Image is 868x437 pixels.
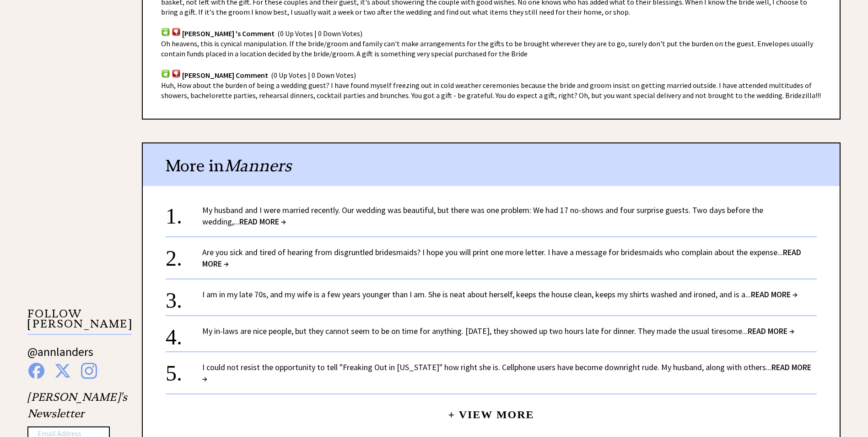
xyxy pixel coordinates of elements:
span: READ MORE → [202,247,801,269]
span: READ MORE → [239,216,286,227]
a: My in-laws are nice people, but they cannot seem to be on time for anything. [DATE], they showed ... [202,326,794,336]
a: + View More [448,401,534,421]
img: instagram%20blue.png [81,363,97,379]
img: votdown.png [172,27,181,36]
span: Oh heavens, this is cynical manipulation. If the bride/groom and family can't make arrangements f... [161,39,813,58]
span: (0 Up Votes | 0 Down Votes) [271,71,356,80]
span: [PERSON_NAME] Comment [182,71,268,80]
a: Are you sick and tired of hearing from disgruntled bridesmaids? I hope you will print one more le... [202,247,801,269]
span: READ MORE → [202,362,811,384]
div: 1. [166,204,202,221]
div: 4. [166,325,202,342]
img: x%20blue.png [54,363,71,379]
div: 3. [166,289,202,306]
span: Manners [224,155,291,176]
img: facebook%20blue.png [28,363,44,379]
span: (0 Up Votes | 0 Down Votes) [277,29,362,38]
span: [PERSON_NAME] 's Comment [182,29,275,38]
a: I could not resist the opportunity to tell "Freaking Out in [US_STATE]" how right she is. Cellpho... [202,362,811,384]
a: @annlanders [27,344,93,368]
span: Huh, How about the burden of being a wedding guest? I have found myself freezing out in cold weat... [161,81,821,100]
img: votdown.png [172,69,181,78]
img: votup.png [161,69,170,78]
span: READ MORE → [748,326,794,336]
span: READ MORE → [751,289,798,300]
img: votup.png [161,27,170,36]
div: 5. [166,361,202,378]
div: More in [143,143,840,186]
a: I am in my late 70s, and my wife is a few years younger than I am. She is neat about herself, kee... [202,289,798,300]
p: FOLLOW [PERSON_NAME] [27,309,132,335]
a: My husband and I were married recently. Our wedding was beautiful, but there was one problem: We ... [202,205,763,227]
div: 2. [166,246,202,263]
